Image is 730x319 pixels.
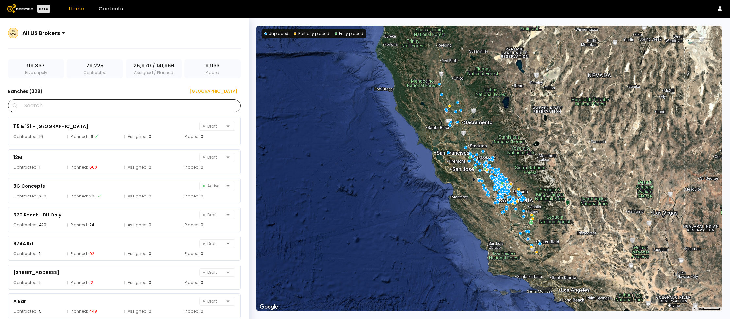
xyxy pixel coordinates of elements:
div: 12M [13,153,22,161]
span: Contracted: [13,193,38,199]
span: 25,970 / 141,956 [133,62,174,70]
div: 1 [39,279,40,286]
div: 0 [201,193,203,199]
span: Planned: [71,279,88,286]
div: 16 [89,133,93,140]
span: Assigned: [128,164,148,171]
span: Contracted: [13,164,38,171]
span: Assigned: [128,308,148,315]
div: 0 [201,133,203,140]
img: Google [258,303,280,311]
div: Hive supply [8,59,64,78]
div: Contracted [67,59,123,78]
div: 1 [39,251,40,257]
div: Unplaced [264,31,288,37]
span: Planned: [71,133,88,140]
div: 5 [39,308,42,315]
div: 448 [89,308,97,315]
span: Draft [203,297,224,305]
span: Draft [203,122,224,130]
div: 0 [149,251,151,257]
div: Fully placed [335,31,363,37]
span: Assigned: [128,133,148,140]
span: Assigned: [128,222,148,228]
span: Draft [203,211,224,219]
span: Placed: [185,251,200,257]
div: Assigned / Planned [126,59,182,78]
a: Home [69,5,84,12]
div: [GEOGRAPHIC_DATA] [185,88,237,95]
span: 50 km [694,307,703,310]
span: Assigned: [128,193,148,199]
h3: Ranches ( 328 ) [8,87,43,96]
div: 0 [201,308,203,315]
div: All US Brokers [22,29,60,37]
div: Placed [184,59,241,78]
span: Contracted: [13,222,38,228]
span: 99,337 [27,62,45,70]
button: Map Scale: 50 km per 49 pixels [692,307,722,311]
div: A Bar [13,297,26,305]
div: Partially placed [294,31,329,37]
span: Placed: [185,308,200,315]
div: 0 [149,164,151,171]
span: Placed: [185,164,200,171]
div: 0 [201,279,203,286]
div: 16 [39,133,43,140]
span: 79,225 [86,62,104,70]
div: 0 [149,279,151,286]
div: 0 [149,133,151,140]
span: Planned: [71,251,88,257]
span: Assigned: [128,279,148,286]
div: 12 [89,279,93,286]
span: Active [203,182,224,190]
div: 24 [89,222,94,228]
button: [GEOGRAPHIC_DATA] [182,86,241,97]
div: 6744 Rd [13,240,33,248]
img: Beewise logo [7,4,33,13]
span: Placed: [185,193,200,199]
div: 670 Ranch - BH Only [13,211,61,219]
div: Beta [37,5,50,13]
div: 115 & 121 - [GEOGRAPHIC_DATA] [13,122,88,130]
a: Open this area in Google Maps (opens a new window) [258,303,280,311]
div: 300 [89,193,97,199]
div: 0 [149,222,151,228]
span: Assigned: [128,251,148,257]
span: Planned: [71,308,88,315]
div: 0 [201,251,203,257]
div: 0 [149,193,151,199]
div: 3G Concepts [13,182,45,190]
span: Planned: [71,164,88,171]
span: Draft [203,269,224,276]
span: Placed: [185,279,200,286]
span: Draft [203,240,224,248]
div: 600 [89,164,97,171]
span: Planned: [71,193,88,199]
span: Contracted: [13,251,38,257]
span: Planned: [71,222,88,228]
div: 0 [201,164,203,171]
span: Placed: [185,222,200,228]
div: 92 [89,251,94,257]
div: 0 [149,308,151,315]
a: Contacts [99,5,123,12]
div: [STREET_ADDRESS] [13,269,59,276]
div: 300 [39,193,46,199]
span: Contracted: [13,308,38,315]
div: 1 [39,164,40,171]
span: Contracted: [13,279,38,286]
span: Contracted: [13,133,38,140]
span: Draft [203,153,224,161]
div: 420 [39,222,46,228]
span: Placed: [185,133,200,140]
span: 9,933 [205,62,220,70]
div: 0 [201,222,203,228]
